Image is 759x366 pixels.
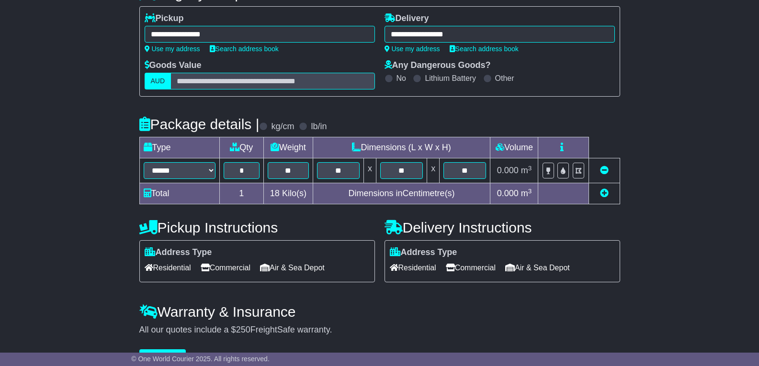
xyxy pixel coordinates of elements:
span: Residential [390,260,436,275]
h4: Pickup Instructions [139,220,375,235]
span: m [521,166,532,175]
button: Get Quotes [139,349,186,366]
span: Commercial [201,260,250,275]
label: Other [495,74,514,83]
span: Residential [145,260,191,275]
span: © One World Courier 2025. All rights reserved. [131,355,270,363]
label: Address Type [145,247,212,258]
div: All our quotes include a $ FreightSafe warranty. [139,325,620,335]
td: Dimensions in Centimetre(s) [313,183,490,204]
span: 18 [270,189,280,198]
a: Search address book [210,45,279,53]
a: Add new item [600,189,609,198]
span: Commercial [446,260,496,275]
label: Goods Value [145,60,202,71]
label: Lithium Battery [425,74,476,83]
td: Type [139,137,219,158]
label: Address Type [390,247,457,258]
sup: 3 [528,165,532,172]
td: Total [139,183,219,204]
td: x [427,158,440,183]
td: Weight [264,137,313,158]
span: Air & Sea Depot [505,260,570,275]
a: Remove this item [600,166,609,175]
td: Qty [219,137,264,158]
label: Delivery [385,13,429,24]
span: 0.000 [497,166,519,175]
td: Kilo(s) [264,183,313,204]
label: lb/in [311,122,327,132]
label: Pickup [145,13,184,24]
td: x [363,158,376,183]
span: Air & Sea Depot [260,260,325,275]
h4: Warranty & Insurance [139,304,620,320]
td: Volume [490,137,538,158]
label: AUD [145,73,171,89]
label: kg/cm [271,122,294,132]
label: No [396,74,406,83]
a: Use my address [385,45,440,53]
h4: Delivery Instructions [385,220,620,235]
sup: 3 [528,188,532,195]
td: Dimensions (L x W x H) [313,137,490,158]
h4: Package details | [139,116,260,132]
span: 0.000 [497,189,519,198]
a: Search address book [450,45,519,53]
span: 250 [236,325,250,334]
span: m [521,189,532,198]
a: Use my address [145,45,200,53]
label: Any Dangerous Goods? [385,60,491,71]
td: 1 [219,183,264,204]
